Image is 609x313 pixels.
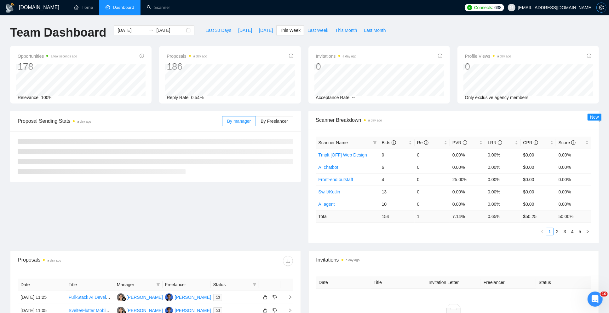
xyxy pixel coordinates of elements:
span: info-circle [392,140,396,145]
span: info-circle [424,140,428,145]
a: homeHome [74,5,93,10]
td: 0.00% [556,161,591,173]
span: to [149,28,154,33]
a: DU[PERSON_NAME] [165,294,211,299]
button: [DATE] [256,25,276,35]
div: 0 [316,61,357,73]
span: download [283,258,293,263]
td: 0.00% [556,149,591,161]
span: like [263,295,267,300]
span: This Month [335,27,357,34]
span: info-circle [534,140,538,145]
button: right [584,228,591,235]
span: Acceptance Rate [316,95,350,100]
a: KK[PERSON_NAME] [117,308,163,313]
span: info-circle [289,54,293,58]
span: By Freelancer [261,119,288,124]
span: LRR [488,140,502,145]
td: 4 [379,173,415,186]
span: info-circle [571,140,576,145]
td: [DATE] 11:25 [18,291,66,304]
td: 7.14 % [450,210,485,222]
span: Dashboard [113,5,134,10]
td: 25.00% [450,173,485,186]
span: info-circle [438,54,442,58]
span: Score [559,140,576,145]
td: 0.00% [450,198,485,210]
a: Svelte/Flutter Mobile App Maintenance Specialist [69,308,164,313]
li: 1 [546,228,554,235]
span: dislike [273,295,277,300]
a: 5 [577,228,583,235]
td: $0.00 [521,149,556,161]
span: 10 [600,292,608,297]
span: dashboard [106,5,110,9]
span: 638 [494,4,501,11]
td: $0.00 [521,186,556,198]
span: Manager [117,281,154,288]
button: dislike [271,293,279,301]
a: Tmplt [OFF] Web Design [319,152,367,157]
td: 0 [415,173,450,186]
span: Connects: [474,4,493,11]
span: Re [417,140,428,145]
th: Invitation Letter [426,276,481,289]
span: Scanner Name [319,140,348,145]
button: Last Month [360,25,389,35]
h1: Team Dashboard [10,25,106,40]
td: 0.00% [450,149,485,161]
span: Last Week [307,27,328,34]
span: Only exclusive agency members [465,95,529,100]
td: Total [316,210,379,222]
div: 178 [18,61,77,73]
td: 0.00% [485,149,520,161]
th: Freelancer [481,276,536,289]
td: 0.65 % [485,210,520,222]
a: Front-end outstaff [319,177,353,182]
a: KK[PERSON_NAME] [117,294,163,299]
img: gigradar-bm.png [122,297,126,301]
span: info-circle [587,54,591,58]
td: 0.00% [556,198,591,210]
a: 2 [554,228,561,235]
div: 186 [167,61,207,73]
div: [PERSON_NAME] [127,294,163,301]
td: 0.00% [485,198,520,210]
button: Last Week [304,25,332,35]
button: This Month [332,25,360,35]
th: Freelancer [163,279,211,291]
a: Swift/Kotlin [319,189,340,194]
iframe: Intercom live chat [588,292,603,307]
span: right [283,308,292,313]
time: a day ago [368,119,382,122]
td: 0 [415,186,450,198]
span: info-circle [498,140,502,145]
span: swap-right [149,28,154,33]
li: Next Page [584,228,591,235]
td: Full-Stack AI Developer Needed to Build SaaS MVP Platform [66,291,114,304]
td: 0.00% [450,161,485,173]
img: upwork-logo.png [467,5,472,10]
span: Bids [382,140,396,145]
span: user [509,5,514,10]
span: By manager [227,119,251,124]
button: download [283,256,293,266]
time: a few seconds ago [51,55,77,58]
td: 50.00 % [556,210,591,222]
span: Invitations [316,52,357,60]
td: 0 [415,149,450,161]
a: setting [596,5,606,10]
time: a day ago [343,55,357,58]
th: Date [316,276,371,289]
span: This Week [280,27,301,34]
button: left [538,228,546,235]
button: This Week [276,25,304,35]
button: like [261,293,269,301]
span: [DATE] [259,27,273,34]
time: a day ago [497,55,511,58]
span: mail [216,295,220,299]
td: 0.00% [450,186,485,198]
time: a day ago [77,120,91,123]
span: PVR [452,140,467,145]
